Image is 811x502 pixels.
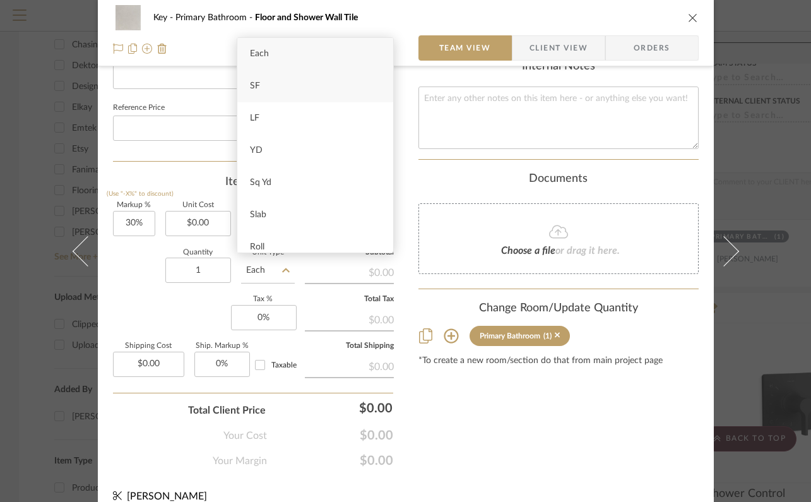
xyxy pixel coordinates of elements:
span: $0.00 [267,453,393,469]
span: Floor and Shower Wall Tile [255,13,358,22]
span: Orders [620,35,684,61]
span: $0.00 [267,428,393,443]
span: Key [153,13,175,22]
div: Change Room/Update Quantity [418,302,699,316]
span: Roll [250,242,264,251]
div: $0.00 [305,308,394,330]
label: Tax % [231,296,295,302]
div: $0.00 [305,260,394,283]
div: Item Costs [113,174,393,189]
div: *To create a new room/section do that from main project page [418,356,699,366]
div: Primary Bathroom [480,332,540,340]
label: Markup % [113,202,155,208]
span: SF [250,81,260,90]
span: Total Client Price [188,403,266,418]
div: (1) [543,332,552,340]
span: Sq Yd [250,178,271,187]
span: Each [250,49,269,58]
span: Choose a file [501,246,555,256]
span: Slab [250,210,266,219]
button: close [687,12,699,23]
img: Remove from project [157,44,167,54]
label: Ship. Markup % [194,343,250,349]
label: Reference Price [113,105,165,111]
label: Total Tax [305,296,394,302]
label: Total Shipping [305,343,394,349]
label: Unit Cost [165,202,231,208]
div: $0.00 [305,354,394,377]
span: Your Margin [213,453,267,469]
label: Shipping Cost [113,343,184,349]
label: Quantity [165,249,231,256]
span: or drag it here. [555,246,620,256]
span: Taxable [271,361,297,369]
label: Client Unit Price [305,202,394,208]
div: Internal Notes [418,60,699,74]
span: Client View [530,35,588,61]
span: Team View [439,35,491,61]
div: Documents [418,172,699,186]
img: e36c2473-eb30-4741-924e-89a35df3bd4f_48x40.jpg [113,5,143,30]
span: Primary Bathroom [175,13,255,22]
span: Your Cost [223,428,267,443]
div: $0.00 [272,395,398,421]
span: LF [250,114,259,123]
span: [PERSON_NAME] [127,491,207,501]
span: YD [250,146,263,155]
